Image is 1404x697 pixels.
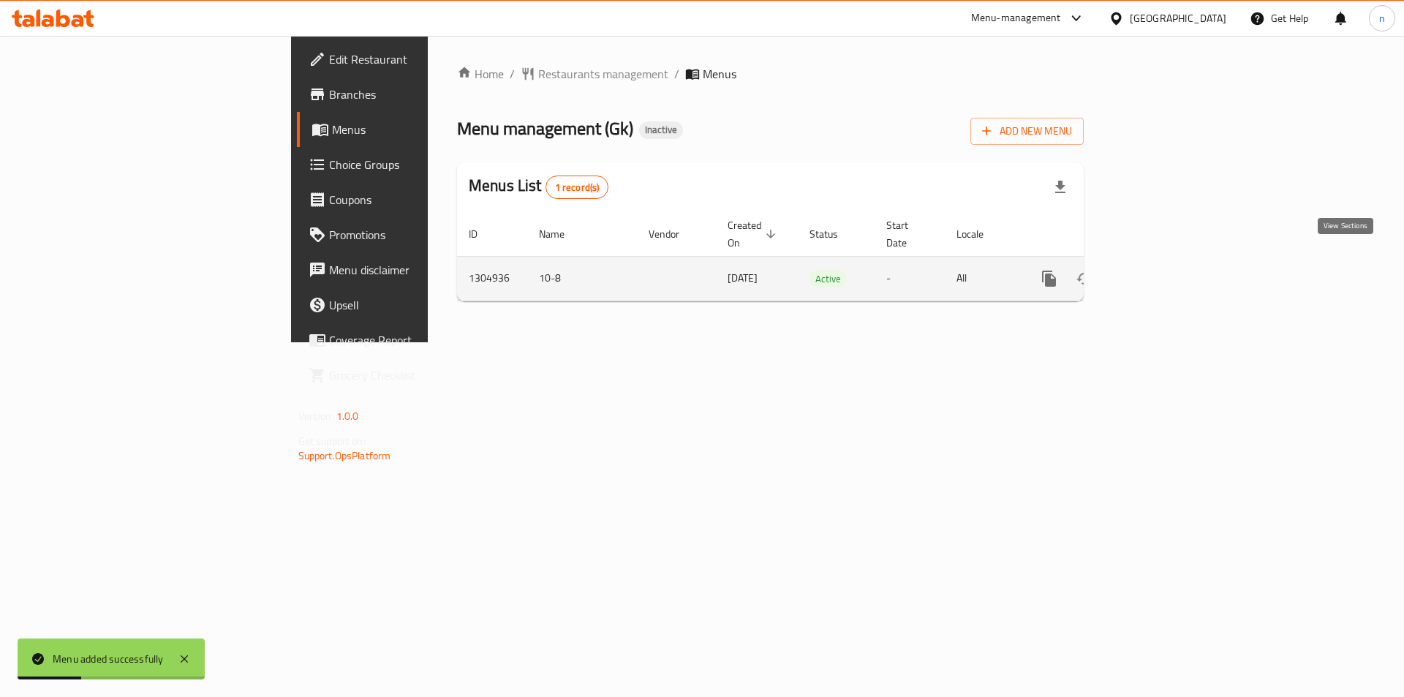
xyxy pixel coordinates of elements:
[971,10,1061,27] div: Menu-management
[1032,261,1067,296] button: more
[297,112,526,147] a: Menus
[297,147,526,182] a: Choice Groups
[546,181,608,195] span: 1 record(s)
[457,212,1184,301] table: enhanced table
[809,270,847,287] div: Active
[1379,10,1385,26] span: n
[886,216,927,252] span: Start Date
[297,77,526,112] a: Branches
[336,407,359,426] span: 1.0.0
[639,121,683,139] div: Inactive
[297,42,526,77] a: Edit Restaurant
[649,225,698,243] span: Vendor
[298,432,366,451] span: Get support on:
[332,121,514,138] span: Menus
[329,331,514,349] span: Coverage Report
[809,271,847,287] span: Active
[457,112,633,145] span: Menu management ( Gk )
[1067,261,1102,296] button: Change Status
[297,252,526,287] a: Menu disclaimer
[538,65,668,83] span: Restaurants management
[329,50,514,68] span: Edit Restaurant
[469,175,608,199] h2: Menus List
[539,225,584,243] span: Name
[728,216,780,252] span: Created On
[329,226,514,244] span: Promotions
[53,651,164,667] div: Menu added successfully
[875,256,945,301] td: -
[329,86,514,103] span: Branches
[1020,212,1184,257] th: Actions
[703,65,736,83] span: Menus
[521,65,668,83] a: Restaurants management
[297,358,526,393] a: Grocery Checklist
[1043,170,1078,205] div: Export file
[297,217,526,252] a: Promotions
[469,225,497,243] span: ID
[674,65,679,83] li: /
[956,225,1003,243] span: Locale
[527,256,637,301] td: 10-8
[297,182,526,217] a: Coupons
[1130,10,1226,26] div: [GEOGRAPHIC_DATA]
[945,256,1020,301] td: All
[639,124,683,136] span: Inactive
[546,176,609,199] div: Total records count
[329,296,514,314] span: Upsell
[298,446,391,465] a: Support.OpsPlatform
[329,191,514,208] span: Coupons
[982,122,1072,140] span: Add New Menu
[298,407,334,426] span: Version:
[457,65,1084,83] nav: breadcrumb
[297,287,526,323] a: Upsell
[809,225,857,243] span: Status
[297,323,526,358] a: Coverage Report
[970,118,1084,145] button: Add New Menu
[329,156,514,173] span: Choice Groups
[329,261,514,279] span: Menu disclaimer
[728,268,758,287] span: [DATE]
[329,366,514,384] span: Grocery Checklist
